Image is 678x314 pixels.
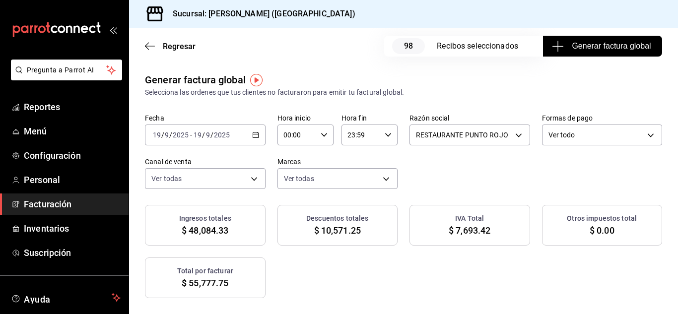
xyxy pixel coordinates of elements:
[314,224,361,237] span: $ 10,571.25
[455,213,484,224] h3: IVA Total
[190,131,192,139] span: -
[284,174,314,184] span: Ver todas
[277,158,398,165] label: Marcas
[7,72,122,82] a: Pregunta a Parrot AI
[24,173,121,187] span: Personal
[24,292,108,304] span: Ayuda
[145,87,662,98] div: Selecciona las ordenes que tus clientes no facturaron para emitir tu factural global.
[27,65,107,75] span: Pregunta a Parrot AI
[590,224,614,237] span: $ 0.00
[554,40,651,52] span: Generar factura global
[177,266,233,276] h3: Total por facturar
[145,158,266,165] label: Canal de venta
[109,26,117,34] button: open_drawer_menu
[165,8,355,20] h3: Sucursal: [PERSON_NAME] ([GEOGRAPHIC_DATA])
[213,131,230,139] input: ----
[306,213,368,224] h3: Descuentos totales
[202,131,205,139] span: /
[145,72,246,87] div: Generar factura global
[161,131,164,139] span: /
[179,213,231,224] h3: Ingresos totales
[277,115,334,122] label: Hora inicio
[11,60,122,80] button: Pregunta a Parrot AI
[164,131,169,139] input: --
[172,131,189,139] input: ----
[409,115,530,122] label: Razón social
[151,174,182,184] span: Ver todas
[24,222,121,235] span: Inventarios
[250,74,263,86] img: Tooltip marker
[542,115,663,122] label: Formas de pago
[449,224,490,237] span: $ 7,693.42
[437,40,526,52] div: Recibos seleccionados
[193,131,202,139] input: --
[24,246,121,259] span: Suscripción
[542,125,663,145] div: Ver todo
[24,125,121,138] span: Menú
[24,100,121,114] span: Reportes
[210,131,213,139] span: /
[169,131,172,139] span: /
[182,276,228,290] span: $ 55,777.75
[567,213,637,224] h3: Otros impuestos total
[409,125,530,145] div: RESTAURANTE PUNTO ROJO
[163,42,196,51] span: Regresar
[341,115,398,122] label: Hora fin
[392,38,425,54] span: 98
[543,36,662,57] button: Generar factura global
[205,131,210,139] input: --
[145,42,196,51] button: Regresar
[24,149,121,162] span: Configuración
[182,224,228,237] span: $ 48,084.33
[24,197,121,211] span: Facturación
[152,131,161,139] input: --
[145,115,266,122] label: Fecha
